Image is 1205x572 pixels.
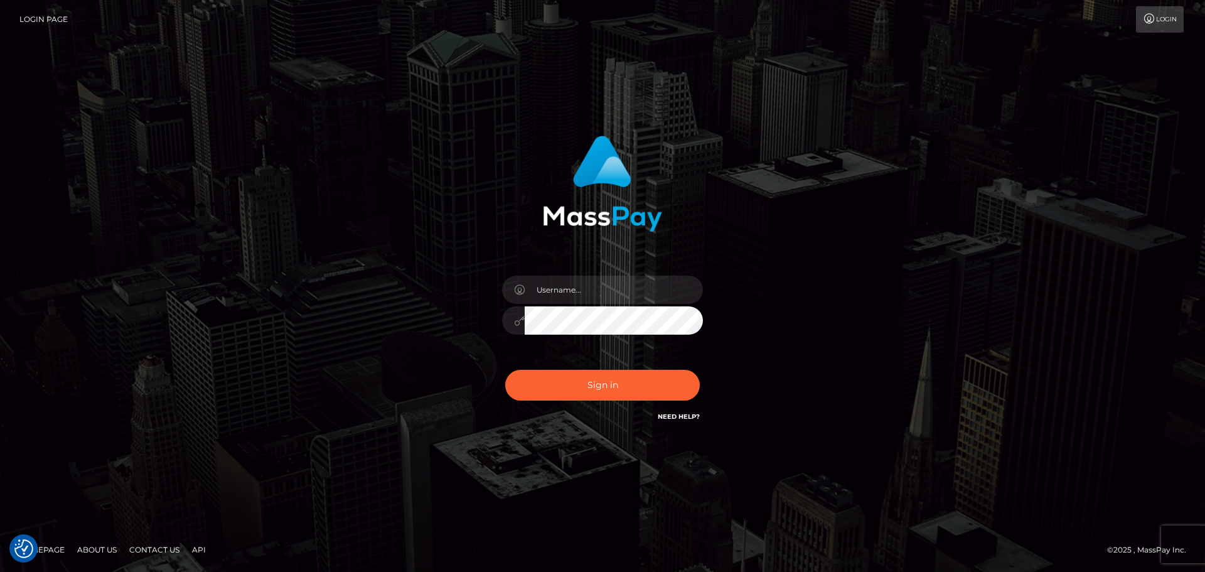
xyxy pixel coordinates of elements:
[1107,543,1196,557] div: © 2025 , MassPay Inc.
[525,276,703,304] input: Username...
[14,539,33,558] button: Consent Preferences
[14,539,33,558] img: Revisit consent button
[543,136,662,232] img: MassPay Login
[187,540,211,559] a: API
[14,540,70,559] a: Homepage
[19,6,68,33] a: Login Page
[505,370,700,401] button: Sign in
[1136,6,1184,33] a: Login
[72,540,122,559] a: About Us
[658,413,700,421] a: Need Help?
[124,540,185,559] a: Contact Us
